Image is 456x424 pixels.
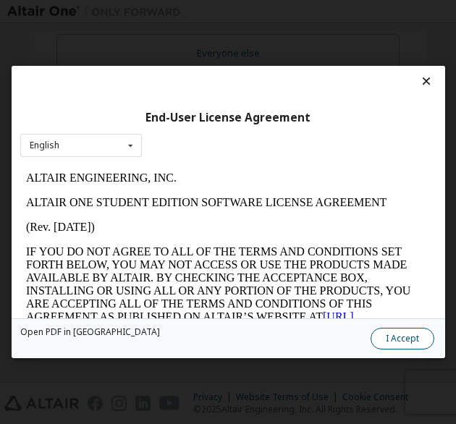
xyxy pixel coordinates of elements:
p: IF YOU DO NOT AGREE TO ALL OF THE TERMS AND CONDITIONS SET FORTH BELOW, YOU MAY NOT ACCESS OR USE... [6,80,410,288]
p: ALTAIR ENGINEERING, INC. [6,6,410,19]
p: (Rev. [DATE]) [6,55,410,68]
div: End-User License Agreement [20,111,436,125]
p: ALTAIR ONE STUDENT EDITION SOFTWARE LICENSE AGREEMENT [6,30,410,43]
button: I Accept [370,328,434,349]
div: English [30,141,59,150]
a: [URL][DOMAIN_NAME] [6,145,334,170]
a: Open PDF in [GEOGRAPHIC_DATA] [20,328,160,336]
